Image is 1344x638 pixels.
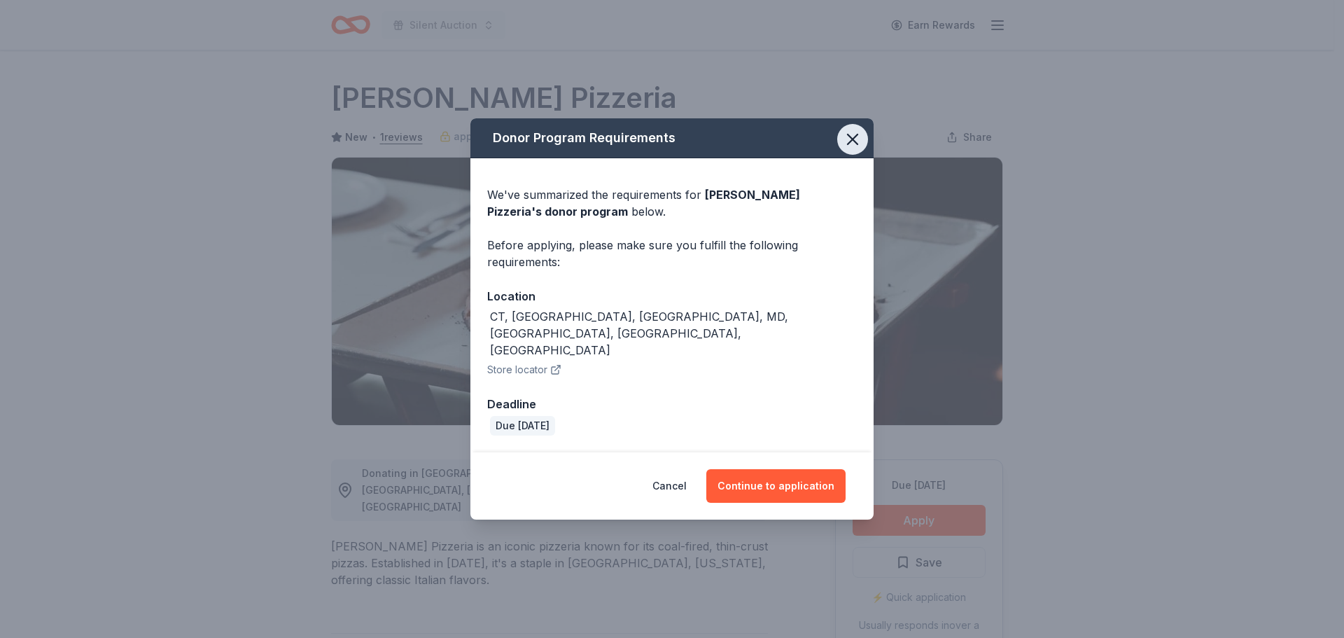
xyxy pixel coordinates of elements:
button: Cancel [652,469,687,503]
div: CT, [GEOGRAPHIC_DATA], [GEOGRAPHIC_DATA], MD, [GEOGRAPHIC_DATA], [GEOGRAPHIC_DATA], [GEOGRAPHIC_D... [490,308,857,359]
button: Continue to application [706,469,846,503]
div: Before applying, please make sure you fulfill the following requirements: [487,237,857,270]
div: Location [487,287,857,305]
button: Store locator [487,361,561,378]
div: Deadline [487,395,857,413]
div: Donor Program Requirements [470,118,874,158]
div: We've summarized the requirements for below. [487,186,857,220]
div: Due [DATE] [490,416,555,436]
